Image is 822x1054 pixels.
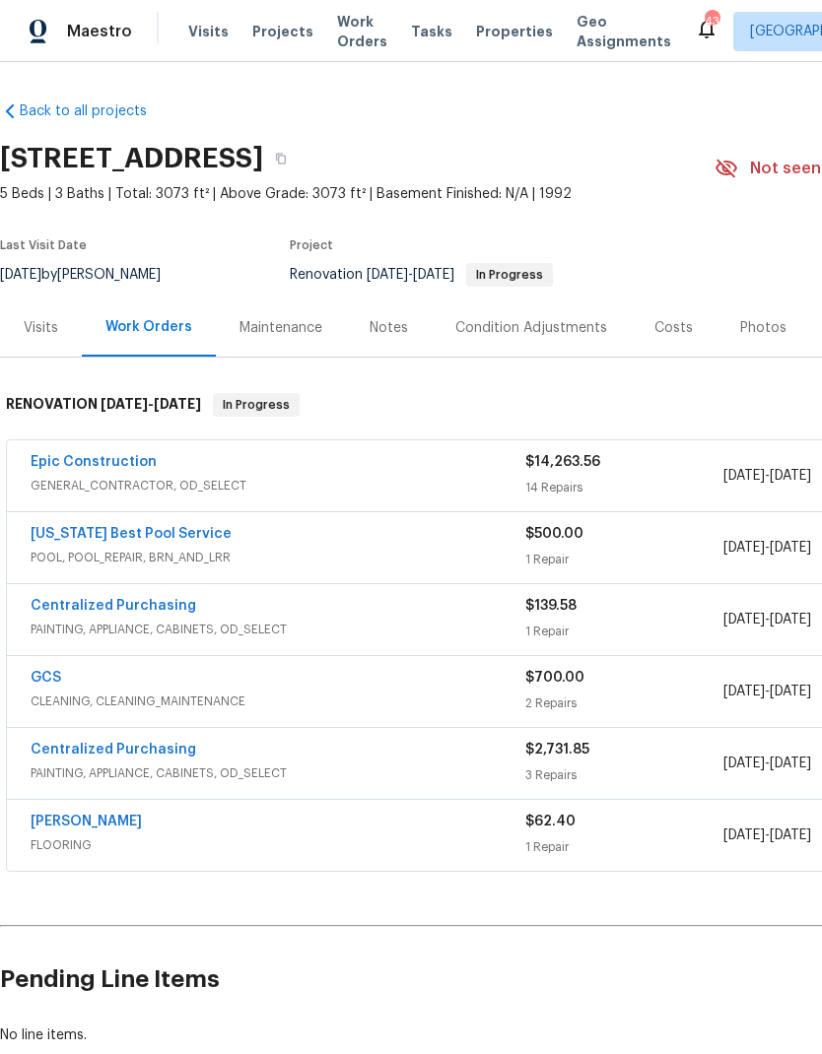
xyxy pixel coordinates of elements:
[770,613,811,626] span: [DATE]
[723,754,811,773] span: -
[31,599,196,613] a: Centralized Purchasing
[413,268,454,282] span: [DATE]
[723,466,811,486] span: -
[101,397,201,411] span: -
[252,22,313,41] span: Projects
[525,765,723,785] div: 3 Repairs
[476,22,553,41] span: Properties
[31,527,232,541] a: [US_STATE] Best Pool Service
[31,763,525,783] span: PAINTING, APPLIANCE, CABINETS, OD_SELECT
[770,541,811,555] span: [DATE]
[337,12,387,51] span: Work Orders
[411,25,452,38] span: Tasks
[723,613,765,626] span: [DATE]
[525,671,584,685] span: $700.00
[654,318,693,338] div: Costs
[525,743,589,757] span: $2,731.85
[31,671,61,685] a: GCS
[770,685,811,698] span: [DATE]
[240,318,322,338] div: Maintenance
[577,12,671,51] span: Geo Assignments
[31,620,525,639] span: PAINTING, APPLIANCE, CABINETS, OD_SELECT
[723,541,765,555] span: [DATE]
[154,397,201,411] span: [DATE]
[31,548,525,567] span: POOL, POOL_REPAIR, BRN_AND_LRR
[770,828,811,842] span: [DATE]
[6,393,201,417] h6: RENOVATION
[290,239,333,251] span: Project
[723,757,765,770] span: [DATE]
[31,692,525,711] span: CLEANING, CLEANING_MAINTENANCE
[770,757,811,770] span: [DATE]
[705,12,719,32] div: 43
[525,815,576,828] span: $62.40
[101,397,148,411] span: [DATE]
[525,455,600,469] span: $14,263.56
[31,815,142,828] a: [PERSON_NAME]
[367,268,408,282] span: [DATE]
[370,318,408,338] div: Notes
[740,318,787,338] div: Photos
[290,268,553,282] span: Renovation
[723,825,811,845] span: -
[525,622,723,641] div: 1 Repair
[188,22,229,41] span: Visits
[723,610,811,629] span: -
[723,828,765,842] span: [DATE]
[525,693,723,713] div: 2 Repairs
[67,22,132,41] span: Maestro
[525,599,577,613] span: $139.58
[525,550,723,569] div: 1 Repair
[367,268,454,282] span: -
[215,395,298,415] span: In Progress
[723,538,811,558] span: -
[770,469,811,483] span: [DATE]
[263,141,299,176] button: Copy Address
[105,317,192,337] div: Work Orders
[468,269,551,281] span: In Progress
[723,685,765,698] span: [DATE]
[31,835,525,855] span: FLOORING
[24,318,58,338] div: Visits
[525,527,583,541] span: $500.00
[31,455,157,469] a: Epic Construction
[723,469,765,483] span: [DATE]
[525,837,723,857] div: 1 Repair
[455,318,607,338] div: Condition Adjustments
[723,682,811,701] span: -
[31,743,196,757] a: Centralized Purchasing
[525,478,723,497] div: 14 Repairs
[31,476,525,495] span: GENERAL_CONTRACTOR, OD_SELECT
